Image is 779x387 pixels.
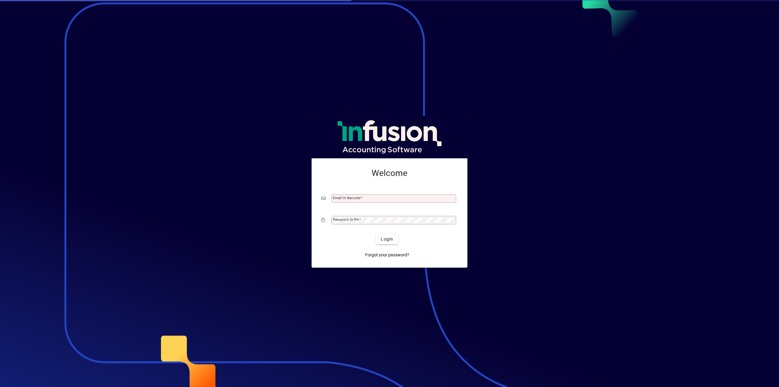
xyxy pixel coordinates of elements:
[333,196,360,200] mat-label: Email or Barcode
[321,168,458,178] h2: Welcome
[363,249,412,260] a: Forgot your password?
[333,217,359,222] mat-label: Password or Pin
[365,252,409,258] span: Forgot your password?
[376,234,398,245] button: Login
[381,236,393,242] span: Login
